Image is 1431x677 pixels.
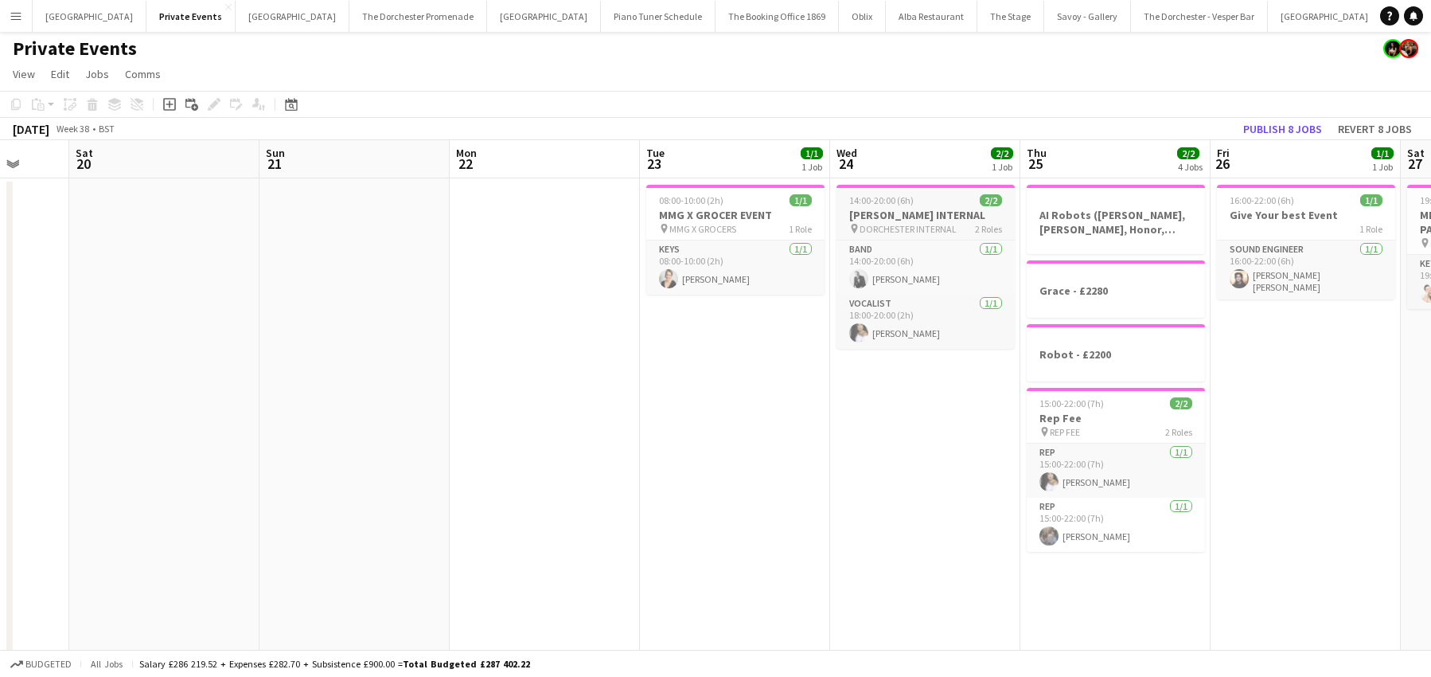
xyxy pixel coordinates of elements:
[789,223,812,235] span: 1 Role
[1165,426,1192,438] span: 2 Roles
[13,37,137,61] h1: Private Events
[1050,426,1080,438] span: REP FEE
[1170,397,1192,409] span: 2/2
[1027,284,1205,298] h3: Grace - £2280
[1407,146,1425,160] span: Sat
[669,223,736,235] span: MMG X GROCERS
[403,658,530,670] span: Total Budgeted £287 402.22
[646,241,825,295] app-card-role: Keys1/108:00-10:00 (2h)[PERSON_NAME]
[1268,1,1382,32] button: [GEOGRAPHIC_DATA]
[263,155,285,173] span: 21
[266,146,285,160] span: Sun
[13,67,35,81] span: View
[801,161,822,173] div: 1 Job
[1230,194,1294,206] span: 16:00-22:00 (6h)
[646,146,665,160] span: Tue
[1024,155,1047,173] span: 25
[836,208,1015,222] h3: [PERSON_NAME] INTERNAL
[53,123,92,135] span: Week 38
[1027,185,1205,254] app-job-card: AI Robots ([PERSON_NAME], [PERSON_NAME], Honor, [PERSON_NAME]) £300 per person
[6,64,41,84] a: View
[1027,498,1205,552] app-card-role: Rep1/115:00-22:00 (7h)[PERSON_NAME]
[33,1,146,32] button: [GEOGRAPHIC_DATA]
[349,1,487,32] button: The Dorchester Promenade
[88,658,126,670] span: All jobs
[1217,241,1395,299] app-card-role: Sound Engineer1/116:00-22:00 (6h)[PERSON_NAME] [PERSON_NAME]
[1399,39,1418,58] app-user-avatar: Rosie Skuse
[834,155,857,173] span: 24
[45,64,76,84] a: Edit
[1027,444,1205,498] app-card-role: Rep1/115:00-22:00 (7h)[PERSON_NAME]
[1039,397,1104,409] span: 15:00-22:00 (7h)
[456,146,477,160] span: Mon
[51,67,69,81] span: Edit
[119,64,167,84] a: Comms
[1359,223,1382,235] span: 1 Role
[992,161,1012,173] div: 1 Job
[1027,146,1047,160] span: Thu
[1027,260,1205,318] app-job-card: Grace - £2280
[836,295,1015,349] app-card-role: Vocalist1/118:00-20:00 (2h)[PERSON_NAME]
[1215,155,1230,173] span: 26
[454,155,477,173] span: 22
[99,123,115,135] div: BST
[25,659,72,670] span: Budgeted
[1217,208,1395,222] h3: Give Your best Event
[236,1,349,32] button: [GEOGRAPHIC_DATA]
[1237,119,1328,139] button: Publish 8 jobs
[79,64,115,84] a: Jobs
[646,185,825,295] app-job-card: 08:00-10:00 (2h)1/1MMG X GROCER EVENT MMG X GROCERS1 RoleKeys1/108:00-10:00 (2h)[PERSON_NAME]
[487,1,601,32] button: [GEOGRAPHIC_DATA]
[644,155,665,173] span: 23
[860,223,957,235] span: DORCHESTER INTERNAL
[977,1,1044,32] button: The Stage
[1383,39,1402,58] app-user-avatar: Helena Debono
[1217,146,1230,160] span: Fri
[715,1,839,32] button: The Booking Office 1869
[76,146,93,160] span: Sat
[1177,147,1199,159] span: 2/2
[836,241,1015,295] app-card-role: Band1/114:00-20:00 (6h)[PERSON_NAME]
[8,655,74,673] button: Budgeted
[839,1,886,32] button: Oblix
[886,1,977,32] button: Alba Restaurant
[1044,1,1131,32] button: Savoy - Gallery
[73,155,93,173] span: 20
[1372,161,1393,173] div: 1 Job
[1405,155,1425,173] span: 27
[849,194,914,206] span: 14:00-20:00 (6h)
[1131,1,1268,32] button: The Dorchester - Vesper Bar
[1027,208,1205,237] h3: AI Robots ([PERSON_NAME], [PERSON_NAME], Honor, [PERSON_NAME]) £300 per person
[801,147,823,159] span: 1/1
[1217,185,1395,299] app-job-card: 16:00-22:00 (6h)1/1Give Your best Event1 RoleSound Engineer1/116:00-22:00 (6h)[PERSON_NAME] [PERS...
[1027,324,1205,382] app-job-card: Robot - £2200
[146,1,236,32] button: Private Events
[1027,411,1205,425] h3: Rep Fee
[85,67,109,81] span: Jobs
[836,185,1015,349] app-job-card: 14:00-20:00 (6h)2/2[PERSON_NAME] INTERNAL DORCHESTER INTERNAL2 RolesBand1/114:00-20:00 (6h)[PERSO...
[1371,147,1394,159] span: 1/1
[1178,161,1203,173] div: 4 Jobs
[1027,388,1205,552] app-job-card: 15:00-22:00 (7h)2/2Rep Fee REP FEE2 RolesRep1/115:00-22:00 (7h)[PERSON_NAME]Rep1/115:00-22:00 (7h...
[1027,347,1205,362] h3: Robot - £2200
[1360,194,1382,206] span: 1/1
[139,658,530,670] div: Salary £286 219.52 + Expenses £282.70 + Subsistence £900.00 =
[975,223,1002,235] span: 2 Roles
[1332,119,1418,139] button: Revert 8 jobs
[659,194,723,206] span: 08:00-10:00 (2h)
[836,146,857,160] span: Wed
[601,1,715,32] button: Piano Tuner Schedule
[980,194,1002,206] span: 2/2
[125,67,161,81] span: Comms
[646,208,825,222] h3: MMG X GROCER EVENT
[13,121,49,137] div: [DATE]
[790,194,812,206] span: 1/1
[991,147,1013,159] span: 2/2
